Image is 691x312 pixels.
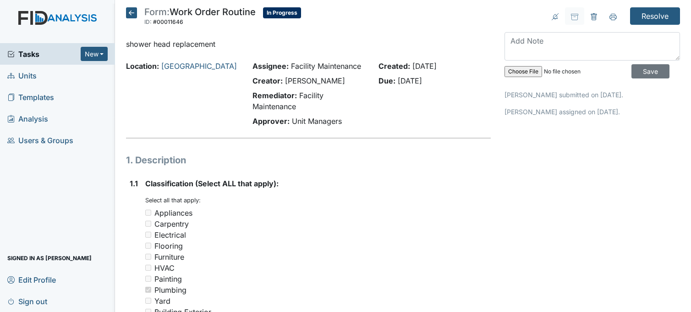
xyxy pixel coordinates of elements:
a: [GEOGRAPHIC_DATA] [161,61,237,71]
div: Plumbing [154,284,186,295]
h1: 1. Description [126,153,491,167]
span: [PERSON_NAME] [285,76,345,85]
p: [PERSON_NAME] submitted on [DATE]. [505,90,680,100]
div: Flooring [154,240,183,251]
input: Carpentry [145,221,151,227]
strong: Created: [378,61,410,71]
input: Flooring [145,243,151,249]
strong: Assignee: [252,61,289,71]
label: 1.1 [130,178,138,189]
small: Select all that apply: [145,197,201,204]
span: Units [7,68,37,83]
input: Save [631,64,669,78]
span: Classification (Select ALL that apply): [145,179,279,188]
input: Furniture [145,254,151,260]
span: Analysis [7,111,48,126]
div: HVAC [154,262,175,273]
span: #00011646 [153,18,183,25]
strong: Location: [126,61,159,71]
span: Sign out [7,294,47,308]
p: shower head replacement [126,39,491,50]
span: In Progress [263,7,301,18]
p: [PERSON_NAME] assigned on [DATE]. [505,107,680,117]
span: Facility Maintenance [291,61,361,71]
span: [DATE] [412,61,437,71]
div: Yard [154,295,170,306]
strong: Due: [378,76,395,85]
div: Carpentry [154,218,189,229]
a: Tasks [7,49,81,60]
span: Form: [144,6,170,17]
span: [DATE] [398,76,422,85]
div: Electrical [154,229,186,240]
input: Plumbing [145,287,151,293]
input: Appliances [145,210,151,216]
input: Yard [145,298,151,304]
input: Electrical [145,232,151,238]
span: Signed in as [PERSON_NAME] [7,251,92,265]
strong: Approver: [252,117,290,126]
div: Furniture [154,251,184,262]
span: ID: [144,18,152,25]
div: Painting [154,273,182,284]
span: Edit Profile [7,273,56,287]
strong: Creator: [252,76,283,85]
span: Templates [7,90,54,104]
button: New [81,47,108,61]
strong: Remediator: [252,91,297,100]
input: Painting [145,276,151,282]
div: Work Order Routine [144,7,256,28]
span: Users & Groups [7,133,73,147]
div: Appliances [154,207,192,218]
input: Resolve [630,7,680,25]
input: HVAC [145,265,151,271]
span: Unit Managers [292,117,342,126]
